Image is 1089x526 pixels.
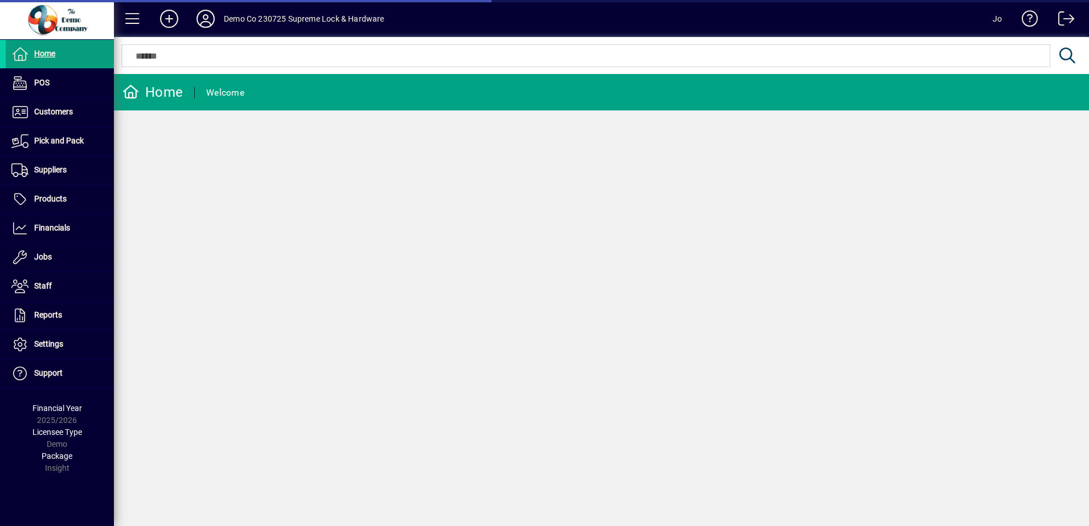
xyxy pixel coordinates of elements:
[34,281,52,290] span: Staff
[32,404,82,413] span: Financial Year
[34,165,67,174] span: Suppliers
[6,69,114,97] a: POS
[34,78,50,87] span: POS
[34,339,63,348] span: Settings
[34,49,55,58] span: Home
[6,243,114,272] a: Jobs
[34,310,62,319] span: Reports
[6,127,114,155] a: Pick and Pack
[34,223,70,232] span: Financials
[6,301,114,330] a: Reports
[1050,2,1075,39] a: Logout
[122,83,183,101] div: Home
[6,330,114,359] a: Settings
[42,451,72,461] span: Package
[6,185,114,213] a: Products
[187,9,224,29] button: Profile
[32,428,82,437] span: Licensee Type
[6,156,114,184] a: Suppliers
[6,359,114,388] a: Support
[34,107,73,116] span: Customers
[34,368,63,377] span: Support
[206,84,244,102] div: Welcome
[993,10,1002,28] div: Jo
[224,10,384,28] div: Demo Co 230725 Supreme Lock & Hardware
[1013,2,1038,39] a: Knowledge Base
[34,252,52,261] span: Jobs
[34,194,67,203] span: Products
[6,272,114,301] a: Staff
[6,98,114,126] a: Customers
[151,9,187,29] button: Add
[34,136,84,145] span: Pick and Pack
[6,214,114,243] a: Financials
